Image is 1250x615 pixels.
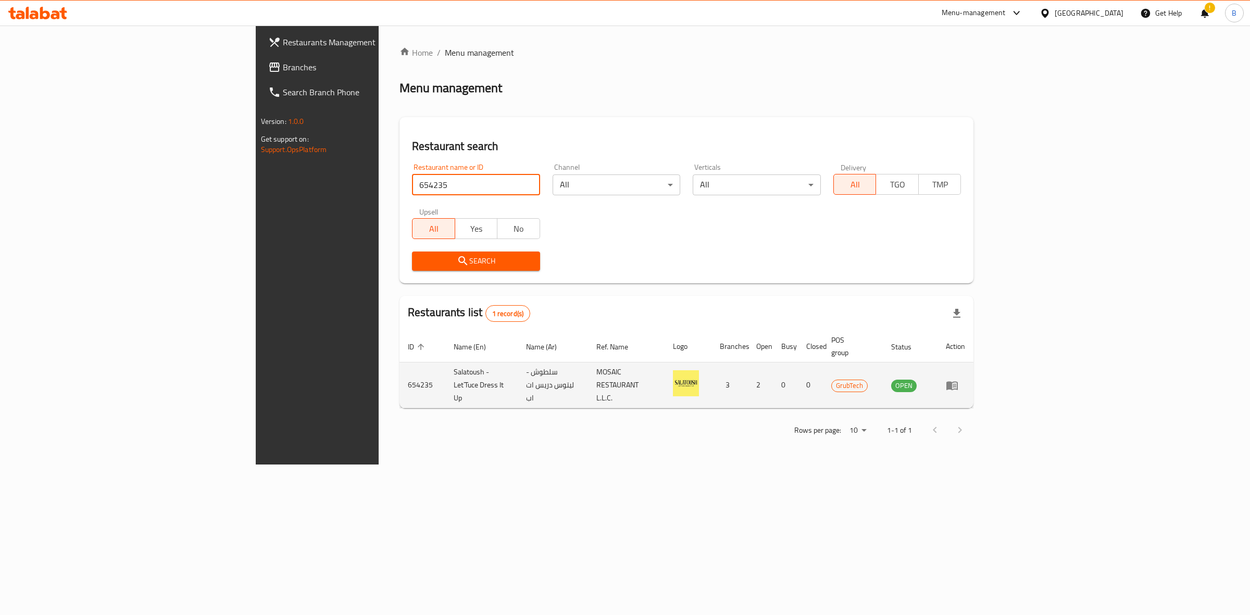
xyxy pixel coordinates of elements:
[420,255,532,268] span: Search
[553,174,681,195] div: All
[938,331,973,362] th: Action
[455,218,498,239] button: Yes
[891,341,925,353] span: Status
[526,341,570,353] span: Name (Ar)
[845,423,870,438] div: Rows per page:
[665,331,711,362] th: Logo
[408,305,530,322] h2: Restaurants list
[497,218,540,239] button: No
[841,164,867,171] label: Delivery
[798,331,823,362] th: Closed
[833,174,877,195] button: All
[773,362,798,408] td: 0
[880,177,915,192] span: TGO
[923,177,957,192] span: TMP
[798,362,823,408] td: 0
[399,46,973,59] nav: breadcrumb
[1055,7,1123,19] div: [GEOGRAPHIC_DATA]
[673,370,699,396] img: Salatoush - Let`Tuce Dress It Up
[261,132,309,146] span: Get support on:
[518,362,588,408] td: سلطوش - ليتوس دريس ات اب
[408,341,428,353] span: ID
[773,331,798,362] th: Busy
[876,174,919,195] button: TGO
[399,331,973,408] table: enhanced table
[445,362,518,408] td: Salatoush - Let`Tuce Dress It Up
[711,331,748,362] th: Branches
[693,174,821,195] div: All
[748,331,773,362] th: Open
[412,218,455,239] button: All
[596,341,642,353] span: Ref. Name
[832,380,867,392] span: GrubTech
[891,380,917,392] span: OPEN
[283,86,456,98] span: Search Branch Phone
[283,61,456,73] span: Branches
[831,334,870,359] span: POS group
[942,7,1006,19] div: Menu-management
[417,221,451,236] span: All
[748,362,773,408] td: 2
[918,174,961,195] button: TMP
[588,362,665,408] td: MOSAIC RESTAURANT L.L.C.
[794,424,841,437] p: Rows per page:
[486,309,530,319] span: 1 record(s)
[261,143,327,156] a: Support.OpsPlatform
[412,174,540,195] input: Search for restaurant name or ID..
[288,115,304,128] span: 1.0.0
[454,341,499,353] span: Name (En)
[260,30,465,55] a: Restaurants Management
[419,208,439,215] label: Upsell
[887,424,912,437] p: 1-1 of 1
[485,305,531,322] div: Total records count
[283,36,456,48] span: Restaurants Management
[838,177,872,192] span: All
[260,80,465,105] a: Search Branch Phone
[711,362,748,408] td: 3
[459,221,494,236] span: Yes
[1232,7,1236,19] span: B
[261,115,286,128] span: Version:
[502,221,536,236] span: No
[412,139,961,154] h2: Restaurant search
[260,55,465,80] a: Branches
[412,252,540,271] button: Search
[445,46,514,59] span: Menu management
[944,301,969,326] div: Export file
